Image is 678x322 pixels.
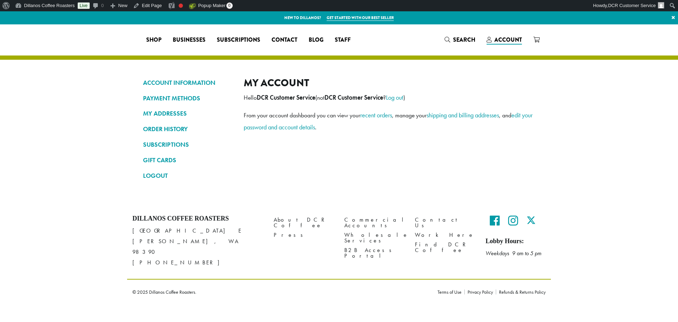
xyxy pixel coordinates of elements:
[415,215,475,230] a: Contact Us
[78,2,90,9] a: Live
[173,36,206,45] span: Businesses
[143,123,233,135] a: ORDER HISTORY
[257,94,315,101] strong: DCR Customer Service
[325,94,383,101] strong: DCR Customer Service
[496,289,546,294] a: Refunds & Returns Policy
[360,111,392,119] a: recent orders
[344,230,404,246] a: Wholesale Services
[335,36,351,45] span: Staff
[132,289,427,294] p: © 2025 Dillanos Coffee Roasters.
[244,109,535,133] p: From your account dashboard you can view your , manage your , and .
[344,246,404,261] a: B2B Access Portal
[274,215,334,230] a: About DCR Coffee
[143,77,233,187] nav: Account pages
[272,36,297,45] span: Contact
[143,154,233,166] a: GIFT CARDS
[143,77,233,89] a: ACCOUNT INFORMATION
[386,93,403,101] a: Log out
[427,111,499,119] a: shipping and billing addresses
[327,15,394,21] a: Get started with our best seller
[486,250,541,257] em: Weekdays 9 am to 5 pm
[244,77,535,89] h2: My account
[344,215,404,230] a: Commercial Accounts
[143,170,233,182] a: LOGOUT
[494,36,522,44] span: Account
[143,107,233,119] a: MY ADDRESSES
[143,92,233,104] a: PAYMENT METHODS
[415,240,475,255] a: Find DCR Coffee
[141,34,167,46] a: Shop
[217,36,260,45] span: Subscriptions
[143,139,233,151] a: SUBSCRIPTIONS
[146,36,161,45] span: Shop
[608,3,656,8] span: DCR Customer Service
[179,4,183,8] div: Focus keyphrase not set
[226,2,233,9] span: 0
[415,230,475,240] a: Work Here
[438,289,464,294] a: Terms of Use
[464,289,496,294] a: Privacy Policy
[132,215,263,223] h4: Dillanos Coffee Roasters
[329,34,356,46] a: Staff
[244,92,535,104] p: Hello (not ? )
[439,34,481,46] a: Search
[132,226,263,268] p: [GEOGRAPHIC_DATA] E [PERSON_NAME], WA 98390 [PHONE_NUMBER]
[668,11,678,24] a: ×
[274,230,334,240] a: Press
[309,36,323,45] span: Blog
[486,238,546,245] h5: Lobby Hours:
[453,36,475,44] span: Search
